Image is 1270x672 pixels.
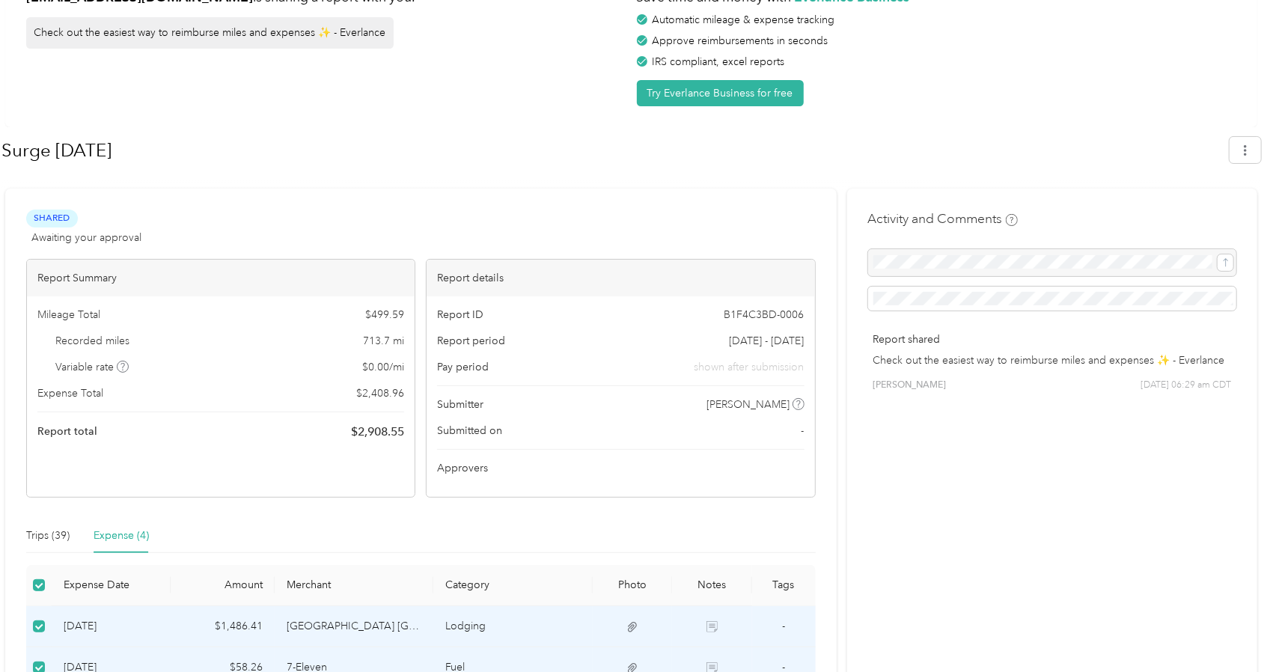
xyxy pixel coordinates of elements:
th: Tags [752,565,816,606]
span: IRS compliant, excel reports [653,55,785,68]
span: Automatic mileage & expense tracking [653,13,835,26]
span: [DATE] 06:29 am CDT [1141,379,1231,392]
div: Trips (39) [26,528,70,544]
span: Shared [26,210,78,227]
span: Submitter [437,397,483,412]
th: Photo [593,565,672,606]
span: 713.7 mi [363,333,404,349]
div: Expense (4) [94,528,149,544]
div: Report details [427,260,814,296]
span: Pay period [437,359,489,375]
th: Amount [171,565,274,606]
span: B1F4C3BD-0006 [724,307,805,323]
span: Approvers [437,460,488,476]
div: Tags [764,578,804,591]
span: Recorded miles [56,333,130,349]
span: $ 499.59 [365,307,404,323]
p: Report shared [873,332,1231,347]
th: Category [433,565,593,606]
span: Awaiting your approval [31,230,141,245]
span: Report period [437,333,505,349]
td: Lodging [433,606,593,647]
p: Check out the easiest way to reimburse miles and expenses ✨ - Everlance [873,352,1231,368]
span: Expense Total [37,385,103,401]
span: $ 2,908.55 [351,423,404,441]
span: - [802,423,805,439]
span: [DATE] - [DATE] [730,333,805,349]
span: Submitted on [437,423,502,439]
span: $ 0.00 / mi [362,359,404,375]
div: Report Summary [27,260,415,296]
th: Merchant [275,565,434,606]
td: $1,486.41 [171,606,274,647]
button: Try Everlance Business for free [637,80,804,106]
span: shown after submission [694,359,805,375]
th: Expense Date [52,565,171,606]
td: - [752,606,816,647]
h1: Surge 9/4/2025 [1,132,1219,168]
span: - [782,620,785,632]
th: Notes [672,565,751,606]
td: 9-4-2025 [52,606,171,647]
h4: Activity and Comments [868,210,1018,228]
span: [PERSON_NAME] [706,397,790,412]
span: Approve reimbursements in seconds [653,34,828,47]
span: Report ID [437,307,483,323]
td: Hampton Inn Daytona Shores-Oceanfront [275,606,434,647]
span: Report total [37,424,97,439]
span: $ 2,408.96 [356,385,404,401]
div: Check out the easiest way to reimburse miles and expenses ✨ - Everlance [26,17,394,49]
span: [PERSON_NAME] [873,379,947,392]
span: Variable rate [56,359,129,375]
span: Mileage Total [37,307,100,323]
